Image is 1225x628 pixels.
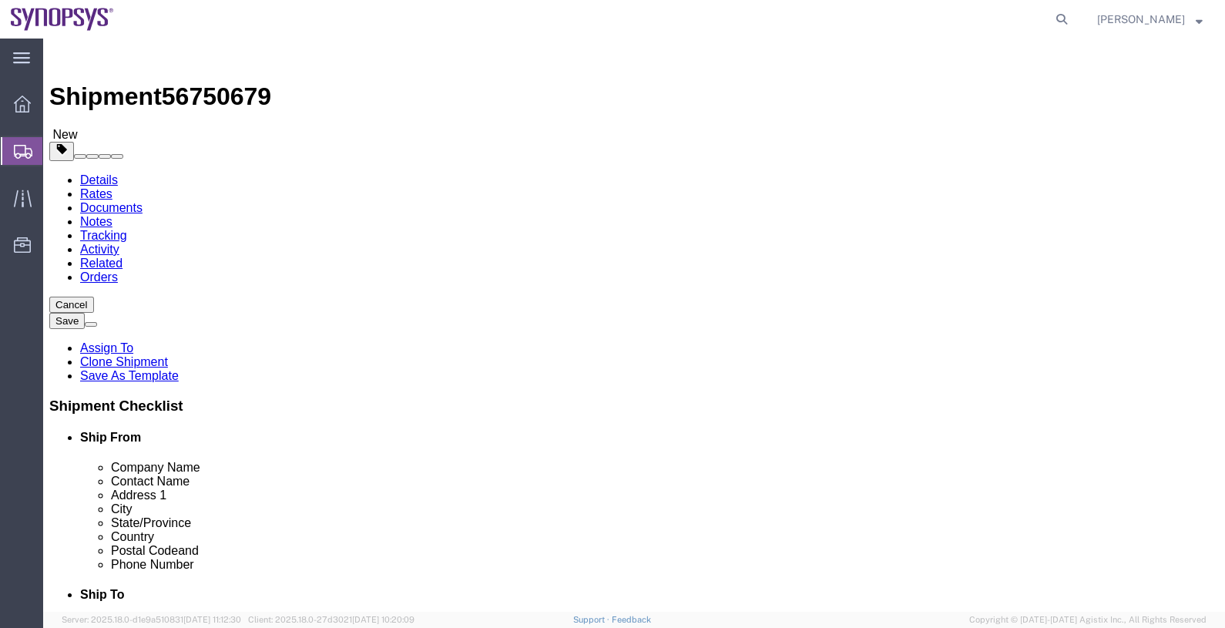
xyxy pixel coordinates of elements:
span: Copyright © [DATE]-[DATE] Agistix Inc., All Rights Reserved [969,613,1207,626]
span: [DATE] 10:20:09 [352,615,414,624]
span: [DATE] 11:12:30 [183,615,241,624]
span: Client: 2025.18.0-27d3021 [248,615,414,624]
a: Support [573,615,612,624]
span: Kris Ford [1097,11,1185,28]
span: Server: 2025.18.0-d1e9a510831 [62,615,241,624]
iframe: FS Legacy Container [43,39,1225,612]
a: Feedback [612,615,651,624]
button: [PERSON_NAME] [1096,10,1203,29]
img: logo [11,8,114,31]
